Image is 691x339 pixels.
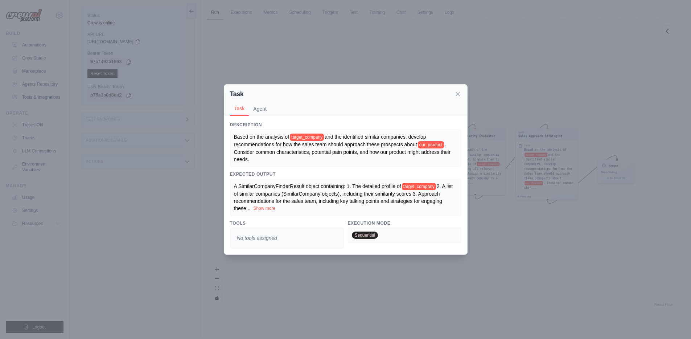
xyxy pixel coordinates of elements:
[230,102,249,116] button: Task
[253,205,275,211] button: Show more
[230,220,344,226] h3: Tools
[234,183,457,212] div: ...
[352,232,378,239] span: Sequential
[230,171,461,177] h3: Expected Output
[348,220,461,226] h3: Execution Mode
[234,134,428,147] span: and the identified similar companies, develop recommendations for how the sales team should appro...
[234,232,280,245] span: No tools assigned
[402,183,436,190] span: target_company
[234,183,401,189] span: A SimilarCompanyFinderResult object containing: 1. The detailed profile of
[655,304,691,339] iframe: Chat Widget
[249,102,271,116] button: Agent
[290,134,324,141] span: target_company
[418,141,444,148] span: our_product
[230,122,461,128] h3: Description
[234,134,289,140] span: Based on the analysis of
[234,142,452,162] span: . Consider common characteristics, potential pain points, and how our product might address their...
[230,89,244,99] h2: Task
